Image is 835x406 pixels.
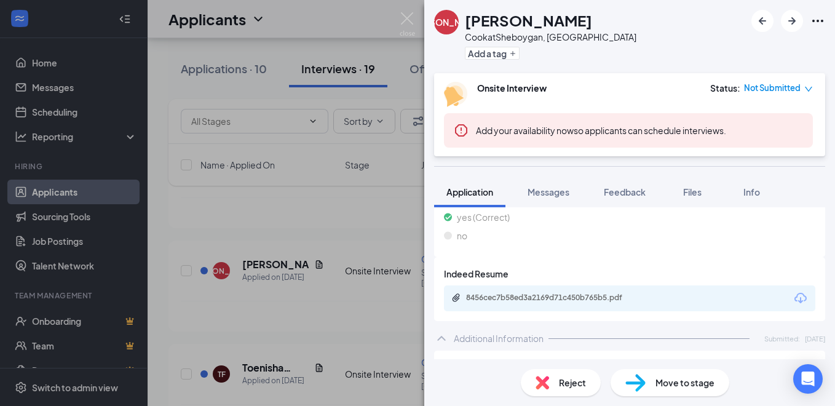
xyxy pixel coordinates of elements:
[744,82,801,94] span: Not Submitted
[781,10,803,32] button: ArrowRight
[764,333,800,344] span: Submitted:
[793,291,808,306] svg: Download
[465,31,636,43] div: Cook at Sheboygan, [GEOGRAPHIC_DATA]
[451,293,461,303] svg: Paperclip
[655,376,714,389] span: Move to stage
[444,267,509,281] span: Indeed Resume
[810,14,825,28] svg: Ellipses
[446,186,493,197] span: Application
[751,10,774,32] button: ArrowLeftNew
[466,293,638,303] div: 8456cec7b58ed3a2169d71c450b765b5.pdf
[465,47,520,60] button: PlusAdd a tag
[785,14,799,28] svg: ArrowRight
[804,85,813,94] span: down
[411,16,482,28] div: [PERSON_NAME]
[805,333,825,344] span: [DATE]
[477,82,547,94] b: Onsite Interview
[528,186,569,197] span: Messages
[793,364,823,394] div: Open Intercom Messenger
[465,10,592,31] h1: [PERSON_NAME]
[743,186,760,197] span: Info
[710,82,740,94] div: Status :
[509,50,516,57] svg: Plus
[457,210,510,224] span: yes (Correct)
[476,124,574,137] button: Add your availability now
[451,293,651,304] a: Paperclip8456cec7b58ed3a2169d71c450b765b5.pdf
[683,186,702,197] span: Files
[457,229,467,242] span: no
[454,332,544,344] div: Additional Information
[454,123,469,138] svg: Error
[755,14,770,28] svg: ArrowLeftNew
[434,331,449,346] svg: ChevronUp
[604,186,646,197] span: Feedback
[559,376,586,389] span: Reject
[476,125,726,136] span: so applicants can schedule interviews.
